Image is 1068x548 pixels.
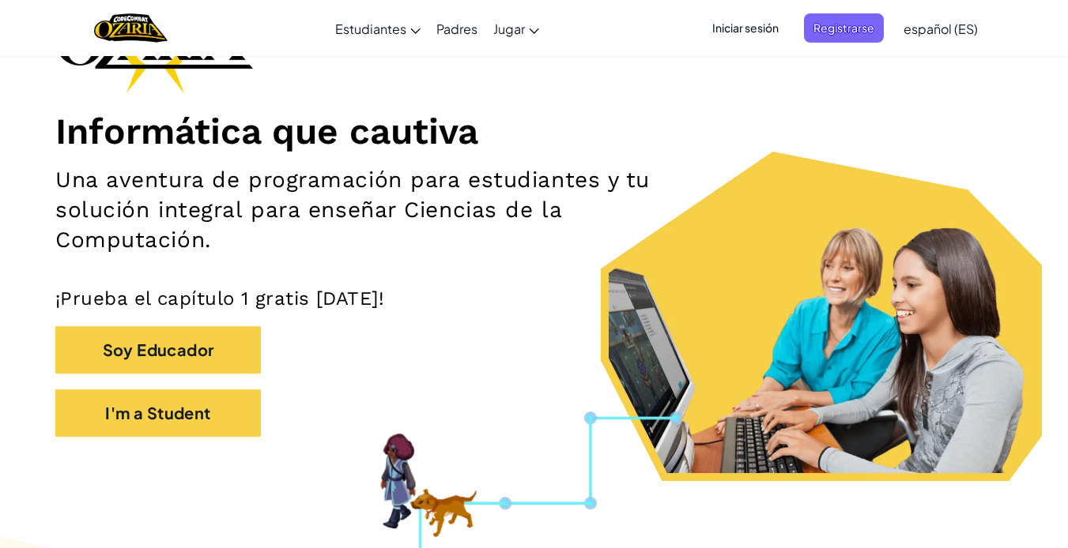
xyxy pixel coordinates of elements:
[428,7,485,50] a: Padres
[485,7,547,50] a: Jugar
[55,389,261,437] button: I'm a Student
[94,12,168,44] a: Ozaria by CodeCombat logo
[55,109,1013,153] h1: Informática que cautiva
[55,165,696,255] h2: Una aventura de programación para estudiantes y tu solución integral para enseñar Ciencias de la ...
[94,12,168,44] img: Home
[896,7,986,50] a: español (ES)
[335,21,406,37] span: Estudiantes
[804,13,884,43] button: Registrarse
[703,13,788,43] button: Iniciar sesión
[904,21,978,37] span: español (ES)
[493,21,525,37] span: Jugar
[55,326,261,373] button: Soy Educador
[55,287,1013,310] p: ¡Prueba el capítulo 1 gratis [DATE]!
[327,7,428,50] a: Estudiantes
